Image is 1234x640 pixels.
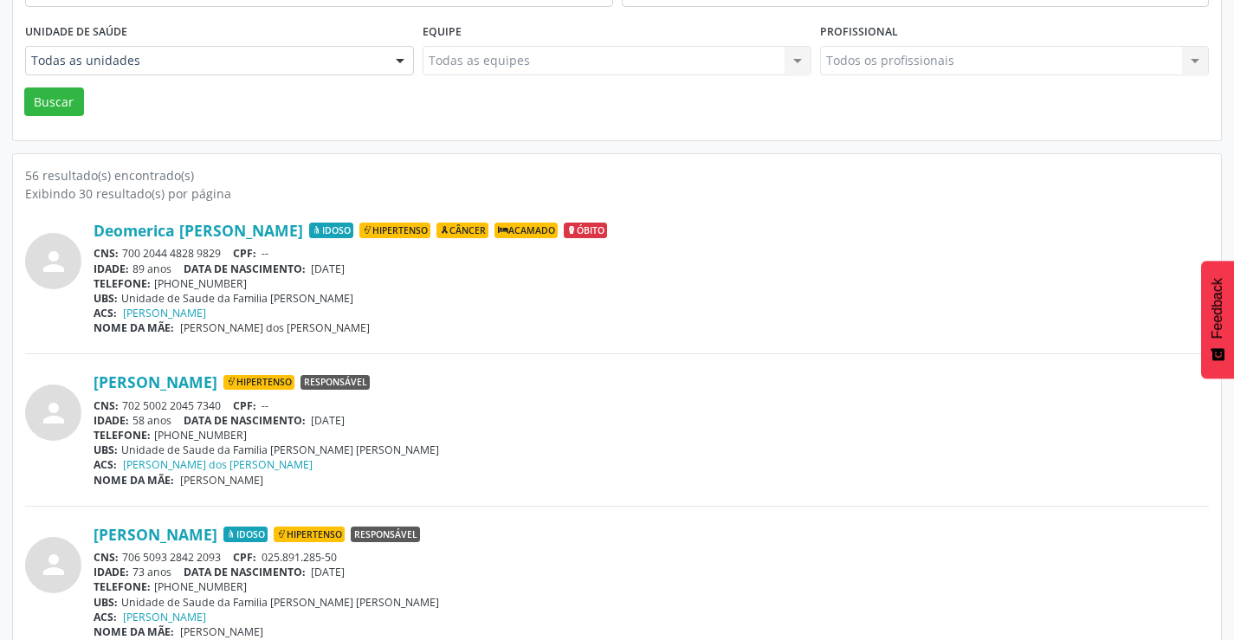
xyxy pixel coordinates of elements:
div: [PHONE_NUMBER] [94,579,1209,594]
span: IDADE: [94,565,129,579]
span: [PERSON_NAME] [180,473,263,488]
div: Unidade de Saude da Familia [PERSON_NAME] [PERSON_NAME] [94,443,1209,457]
span: TELEFONE: [94,428,151,443]
div: Unidade de Saude da Familia [PERSON_NAME] [PERSON_NAME] [94,595,1209,610]
span: UBS: [94,443,118,457]
span: CPF: [233,550,256,565]
i: person [38,398,69,429]
div: [PHONE_NUMBER] [94,428,1209,443]
button: Buscar [24,87,84,117]
span: Acamado [494,223,558,238]
label: Unidade de saúde [25,19,127,46]
span: 025.891.285-50 [262,550,337,565]
span: Hipertenso [274,527,345,542]
i: person [38,549,69,580]
span: DATA DE NASCIMENTO: [184,565,306,579]
span: NOME DA MÃE: [94,473,174,488]
div: 700 2044 4828 9829 [94,246,1209,261]
div: [PHONE_NUMBER] [94,276,1209,291]
span: [DATE] [311,413,345,428]
div: Unidade de Saude da Familia [PERSON_NAME] [94,291,1209,306]
span: Feedback [1210,278,1225,339]
span: UBS: [94,291,118,306]
span: CPF: [233,246,256,261]
span: CPF: [233,398,256,413]
span: DATA DE NASCIMENTO: [184,262,306,276]
span: [PERSON_NAME] dos [PERSON_NAME] [180,320,370,335]
span: CNS: [94,246,119,261]
span: Todas as unidades [31,52,378,69]
button: Feedback - Mostrar pesquisa [1201,261,1234,378]
div: 56 resultado(s) encontrado(s) [25,166,1209,184]
span: TELEFONE: [94,276,151,291]
span: [DATE] [311,565,345,579]
span: [DATE] [311,262,345,276]
span: IDADE: [94,413,129,428]
a: Deomerica [PERSON_NAME] [94,221,303,240]
span: CNS: [94,550,119,565]
a: [PERSON_NAME] [123,610,206,624]
span: Responsável [300,375,370,391]
span: ACS: [94,457,117,472]
span: [PERSON_NAME] [180,624,263,639]
div: 73 anos [94,565,1209,579]
span: Câncer [436,223,488,238]
span: TELEFONE: [94,579,151,594]
span: Idoso [309,223,353,238]
a: [PERSON_NAME] [94,372,217,391]
a: [PERSON_NAME] dos [PERSON_NAME] [123,457,313,472]
a: [PERSON_NAME] [123,306,206,320]
label: Profissional [820,19,898,46]
span: NOME DA MÃE: [94,624,174,639]
span: IDADE: [94,262,129,276]
span: CNS: [94,398,119,413]
span: Responsável [351,527,420,542]
div: Exibindo 30 resultado(s) por página [25,184,1209,203]
span: -- [262,398,268,413]
label: Equipe [423,19,462,46]
a: [PERSON_NAME] [94,525,217,544]
div: 706 5093 2842 2093 [94,550,1209,565]
span: DATA DE NASCIMENTO: [184,413,306,428]
span: Óbito [564,223,607,238]
span: NOME DA MÃE: [94,320,174,335]
div: 89 anos [94,262,1209,276]
span: Hipertenso [223,375,294,391]
div: 702 5002 2045 7340 [94,398,1209,413]
span: Idoso [223,527,268,542]
span: Hipertenso [359,223,430,238]
span: UBS: [94,595,118,610]
span: ACS: [94,610,117,624]
i: person [38,246,69,277]
div: 58 anos [94,413,1209,428]
span: -- [262,246,268,261]
span: ACS: [94,306,117,320]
